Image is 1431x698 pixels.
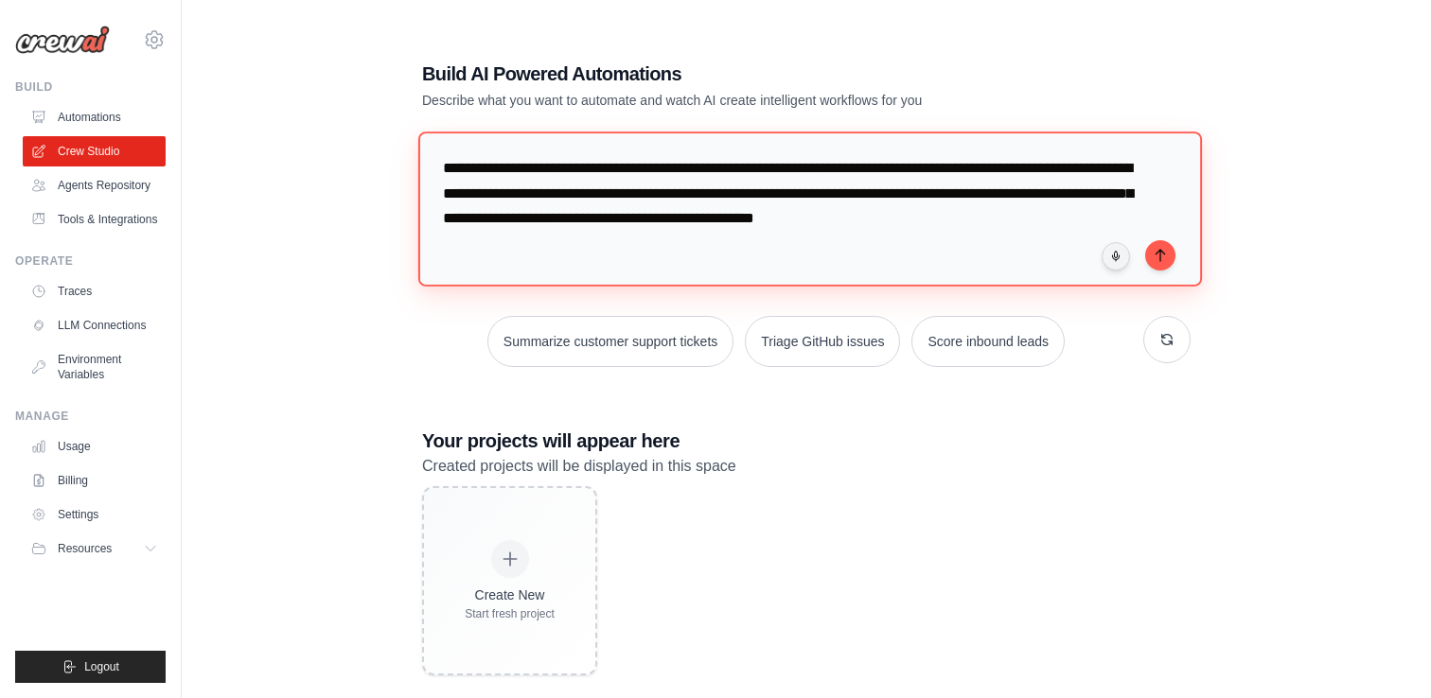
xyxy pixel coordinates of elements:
div: Start fresh project [465,606,555,621]
button: Resources [23,533,166,564]
span: Logout [84,659,119,674]
div: Manage [15,409,166,424]
a: Automations [23,102,166,132]
a: Environment Variables [23,344,166,390]
button: Logout [15,651,166,683]
a: Usage [23,431,166,462]
h3: Your projects will appear here [422,428,1191,454]
a: Agents Repository [23,170,166,201]
p: Created projects will be displayed in this space [422,454,1191,479]
a: Settings [23,499,166,530]
button: Triage GitHub issues [745,316,900,367]
button: Click to speak your automation idea [1102,242,1130,270]
a: Billing [23,465,166,496]
div: Build [15,79,166,95]
p: Describe what you want to automate and watch AI create intelligent workflows for you [422,91,1058,110]
img: Logo [15,26,110,54]
button: Get new suggestions [1143,316,1191,363]
a: Tools & Integrations [23,204,166,235]
a: Traces [23,276,166,306]
a: LLM Connections [23,310,166,340]
div: Operate [15,253,166,269]
h1: Build AI Powered Automations [422,61,1058,87]
a: Crew Studio [23,136,166,166]
div: Create New [465,585,555,604]
button: Summarize customer support tickets [487,316,733,367]
span: Resources [58,541,112,556]
button: Score inbound leads [911,316,1065,367]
